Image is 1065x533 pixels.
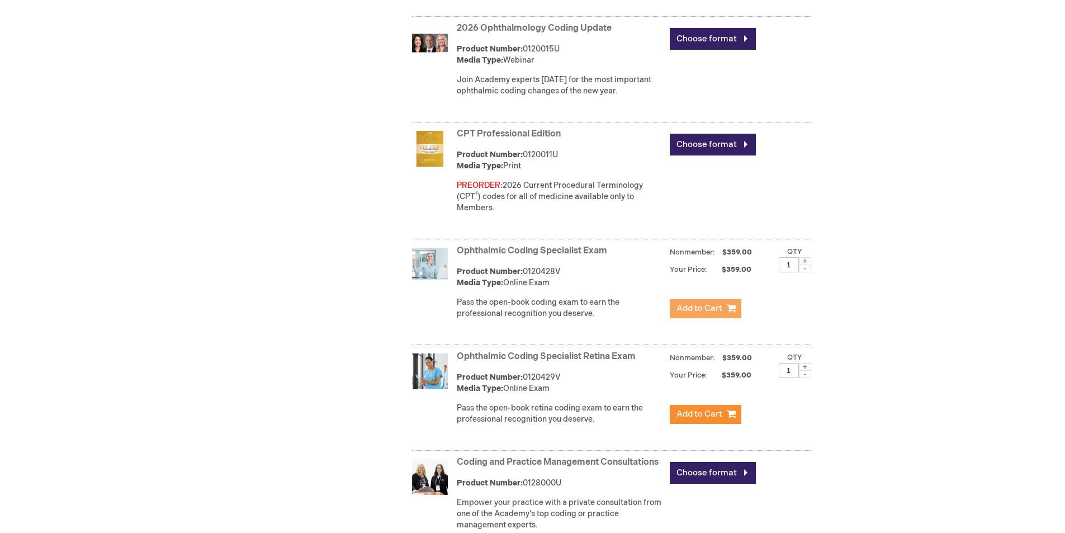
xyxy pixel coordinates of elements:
[709,371,753,380] span: $359.00
[670,28,756,50] a: Choose format
[457,478,523,488] strong: Product Number:
[721,248,754,257] span: $359.00
[457,180,664,214] p: 2026 Current Procedural Terminology (CPT ) codes for all of medicine available only to Members.
[676,409,722,419] span: Add to Cart
[412,25,448,61] img: 2026 Ophthalmology Coding Update
[457,44,523,54] strong: Product Number:
[457,278,503,287] strong: Media Type:
[457,351,636,362] a: Ophthalmic Coding Specialist Retina Exam
[709,265,753,274] span: $359.00
[670,134,756,155] a: Choose format
[457,181,503,190] font: PREORDER:
[457,372,664,394] div: 0120429V Online Exam
[412,248,448,284] img: Ophthalmic Coding Specialist Exam
[457,403,664,425] p: Pass the open-book retina coding exam to earn the professional recognition you deserve.
[475,191,478,198] sup: ®
[457,297,664,319] p: Pass the open-book coding exam to earn the professional recognition you deserve.
[721,353,754,362] span: $359.00
[457,150,523,159] strong: Product Number:
[457,246,607,256] a: Ophthalmic Coding Specialist Exam
[457,23,612,34] a: 2026 Ophthalmology Coding Update
[670,299,741,318] button: Add to Cart
[779,363,799,378] input: Qty
[457,55,503,65] strong: Media Type:
[457,372,523,382] strong: Product Number:
[457,129,561,139] a: CPT Professional Edition
[457,497,664,531] div: Empower your practice with a private consultation from one of the Academy's top coding or practic...
[412,353,448,389] img: Ophthalmic Coding Specialist Retina Exam
[412,459,448,495] img: Coding and Practice Management Consultations
[412,131,448,167] img: CPT Professional Edition
[457,478,664,489] div: 0128000U
[457,457,659,468] a: Coding and Practice Management Consultations
[457,267,523,276] strong: Product Number:
[457,44,664,66] div: 0120015U Webinar
[670,265,707,274] strong: Your Price:
[670,462,756,484] a: Choose format
[457,384,503,393] strong: Media Type:
[457,161,503,171] strong: Media Type:
[670,405,741,424] button: Add to Cart
[670,351,715,365] strong: Nonmember:
[457,266,664,289] div: 0120428V Online Exam
[676,303,722,314] span: Add to Cart
[670,371,707,380] strong: Your Price:
[670,246,715,260] strong: Nonmember:
[787,247,802,256] label: Qty
[457,149,664,172] div: 0120011U Print
[787,353,802,362] label: Qty
[779,257,799,272] input: Qty
[457,74,664,97] div: Join Academy experts [DATE] for the most important ophthalmic coding changes of the new year.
